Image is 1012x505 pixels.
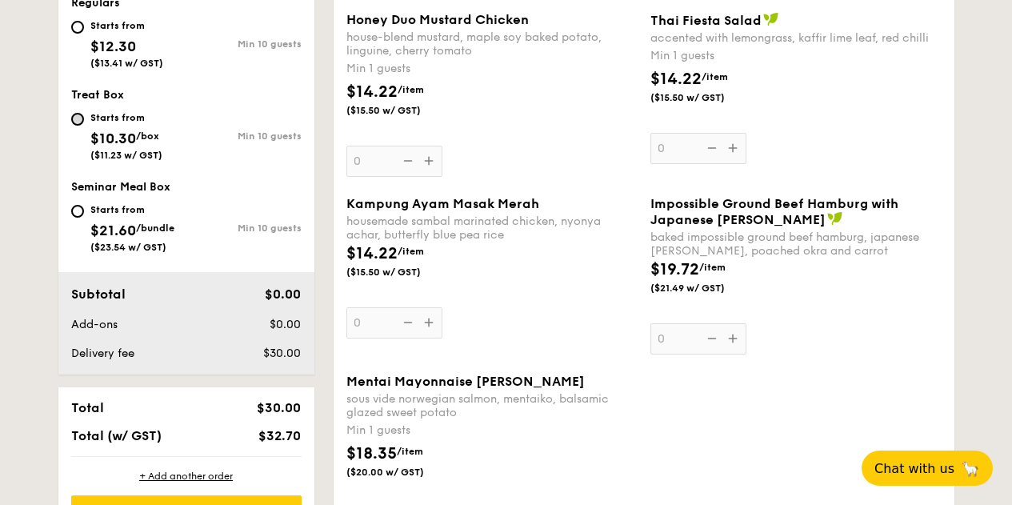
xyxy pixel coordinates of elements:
span: $10.30 [90,130,136,147]
span: $14.22 [346,244,398,263]
span: ($15.50 w/ GST) [346,266,455,279]
div: sous vide norwegian salmon, mentaiko, balsamic glazed sweet potato [346,392,638,419]
span: $32.70 [258,428,301,443]
span: $21.60 [90,222,136,239]
span: Seminar Meal Box [71,180,170,194]
div: + Add another order [71,470,302,483]
span: ($20.00 w/ GST) [346,466,455,479]
div: accented with lemongrass, kaffir lime leaf, red chilli [650,31,942,45]
span: /bundle [136,222,174,234]
div: baked impossible ground beef hamburg, japanese [PERSON_NAME], poached okra and carrot [650,230,942,258]
span: ($15.50 w/ GST) [650,91,759,104]
img: icon-vegan.f8ff3823.svg [827,211,843,226]
div: house-blend mustard, maple soy baked potato, linguine, cherry tomato [346,30,638,58]
input: Starts from$12.30($13.41 w/ GST)Min 10 guests [71,21,84,34]
span: /item [699,262,726,273]
span: Kampung Ayam Masak Merah [346,196,539,211]
span: /item [397,446,423,457]
span: ($23.54 w/ GST) [90,242,166,253]
span: Chat with us [874,461,954,476]
span: $19.72 [650,260,699,279]
span: $14.22 [650,70,702,89]
span: Impossible Ground Beef Hamburg with Japanese [PERSON_NAME] [650,196,898,227]
span: ($15.50 w/ GST) [346,104,455,117]
div: Min 1 guests [650,48,942,64]
div: Min 10 guests [186,222,302,234]
span: Thai Fiesta Salad [650,13,762,28]
span: $0.00 [270,318,301,331]
button: Chat with us🦙 [862,451,993,486]
div: Min 1 guests [346,423,638,439]
span: /box [136,130,159,142]
span: ($21.49 w/ GST) [650,282,759,295]
div: housemade sambal marinated chicken, nyonya achar, butterfly blue pea rice [346,214,638,242]
img: icon-vegan.f8ff3823.svg [763,12,779,26]
div: Min 1 guests [346,61,638,77]
span: 🦙 [961,459,980,478]
span: $14.22 [346,82,398,102]
span: $18.35 [346,444,397,463]
div: Min 10 guests [186,38,302,50]
span: Total (w/ GST) [71,428,162,443]
span: Subtotal [71,287,126,302]
div: Starts from [90,203,174,216]
span: Treat Box [71,88,124,102]
span: Mentai Mayonnaise [PERSON_NAME] [346,374,585,389]
span: ($11.23 w/ GST) [90,150,162,161]
input: Starts from$21.60/bundle($23.54 w/ GST)Min 10 guests [71,205,84,218]
span: Add-ons [71,318,118,331]
span: /item [702,71,728,82]
span: $0.00 [265,287,301,302]
span: /item [398,246,424,257]
span: ($13.41 w/ GST) [90,58,163,69]
div: Starts from [90,19,163,32]
span: Delivery fee [71,347,134,360]
span: $12.30 [90,38,136,55]
span: Honey Duo Mustard Chicken [346,12,529,27]
input: Starts from$10.30/box($11.23 w/ GST)Min 10 guests [71,113,84,126]
span: $30.00 [263,347,301,360]
div: Starts from [90,111,162,124]
div: Min 10 guests [186,130,302,142]
span: Total [71,400,104,415]
span: $30.00 [257,400,301,415]
span: /item [398,84,424,95]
